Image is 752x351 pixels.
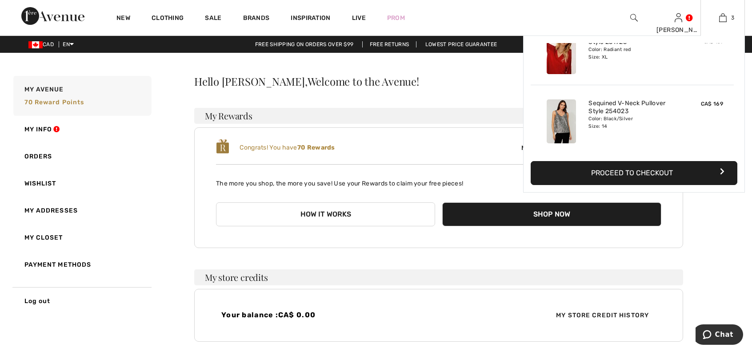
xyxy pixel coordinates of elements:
[152,14,184,24] a: Clothing
[21,7,84,25] img: 1ère Avenue
[701,101,723,107] span: CA$ 169
[387,13,405,23] a: Prom
[588,99,676,115] a: Sequined V-Neck Pullover Style 254023
[28,41,43,48] img: Canadian Dollar
[675,12,682,23] img: My Info
[531,161,737,185] button: Proceed to Checkout
[297,144,335,151] b: 70 Rewards
[442,202,661,226] button: Shop Now
[12,197,152,224] a: My Addresses
[549,311,656,320] span: My Store Credit History
[719,12,727,23] img: My Bag
[221,311,433,319] h4: Your balance :
[12,287,152,315] a: Log out
[63,41,74,47] span: EN
[205,14,221,24] a: Sale
[194,76,683,87] div: Hello [PERSON_NAME],
[12,116,152,143] a: My Info
[701,12,744,23] a: 3
[24,99,84,106] span: 70 Reward points
[547,99,576,143] img: Sequined V-Neck Pullover Style 254023
[362,41,417,47] a: Free Returns
[248,41,361,47] a: Free shipping on orders over $99
[352,13,366,23] a: Live
[278,311,316,319] span: CA$ 0.00
[12,143,152,170] a: Orders
[696,324,743,347] iframe: Opens a widget where you can chat to one of our agents
[656,25,700,35] div: [PERSON_NAME]
[291,14,330,24] span: Inspiration
[418,41,504,47] a: Lowest Price Guarantee
[588,115,676,130] div: Color: Black/Silver Size: 14
[731,14,734,22] span: 3
[514,143,598,153] span: My Rewards History
[704,39,723,45] s: CA$ 159
[12,224,152,251] a: My Closet
[308,76,419,87] span: Welcome to the Avenue!
[240,144,335,151] span: Congrats! You have
[12,170,152,197] a: Wishlist
[28,41,57,47] span: CAD
[588,46,676,60] div: Color: Radiant red Size: XL
[194,108,683,124] h3: My Rewards
[116,14,130,24] a: New
[12,251,152,278] a: Payment Methods
[216,172,661,188] p: The more you shop, the more you save! Use your Rewards to claim your free pieces!
[194,269,683,285] h3: My store credits
[216,202,435,226] button: How it works
[216,138,229,154] img: loyalty_logo_r.svg
[243,14,270,24] a: Brands
[675,13,682,22] a: Sign In
[630,12,638,23] img: search the website
[24,85,64,94] span: My Avenue
[547,30,576,74] img: Casual V-Neck Pullover Style 251925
